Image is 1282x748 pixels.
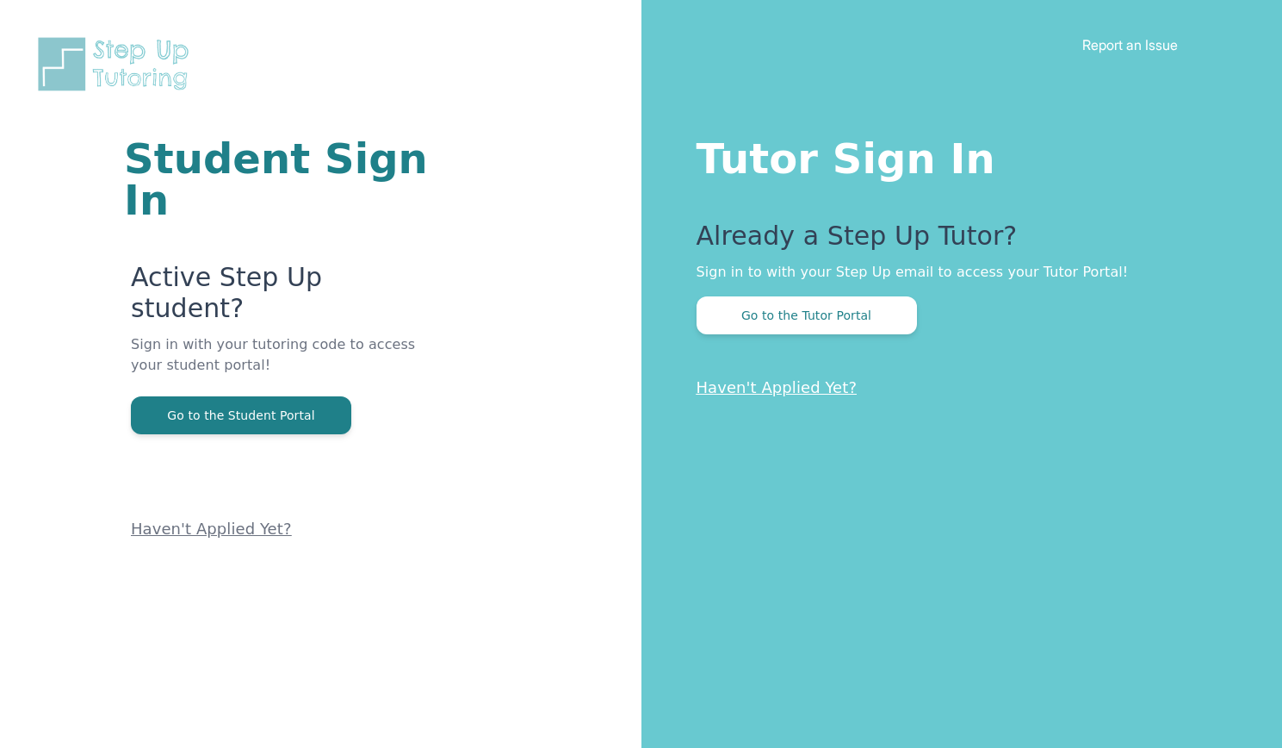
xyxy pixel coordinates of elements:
[1082,36,1178,53] a: Report an Issue
[34,34,200,94] img: Step Up Tutoring horizontal logo
[131,520,292,538] a: Haven't Applied Yet?
[131,262,435,334] p: Active Step Up student?
[697,378,858,396] a: Haven't Applied Yet?
[697,262,1214,283] p: Sign in to with your Step Up email to access your Tutor Portal!
[131,396,351,434] button: Go to the Student Portal
[124,138,435,221] h1: Student Sign In
[131,334,435,396] p: Sign in with your tutoring code to access your student portal!
[697,307,917,323] a: Go to the Tutor Portal
[697,296,917,334] button: Go to the Tutor Portal
[131,407,351,423] a: Go to the Student Portal
[697,131,1214,179] h1: Tutor Sign In
[697,221,1214,262] p: Already a Step Up Tutor?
